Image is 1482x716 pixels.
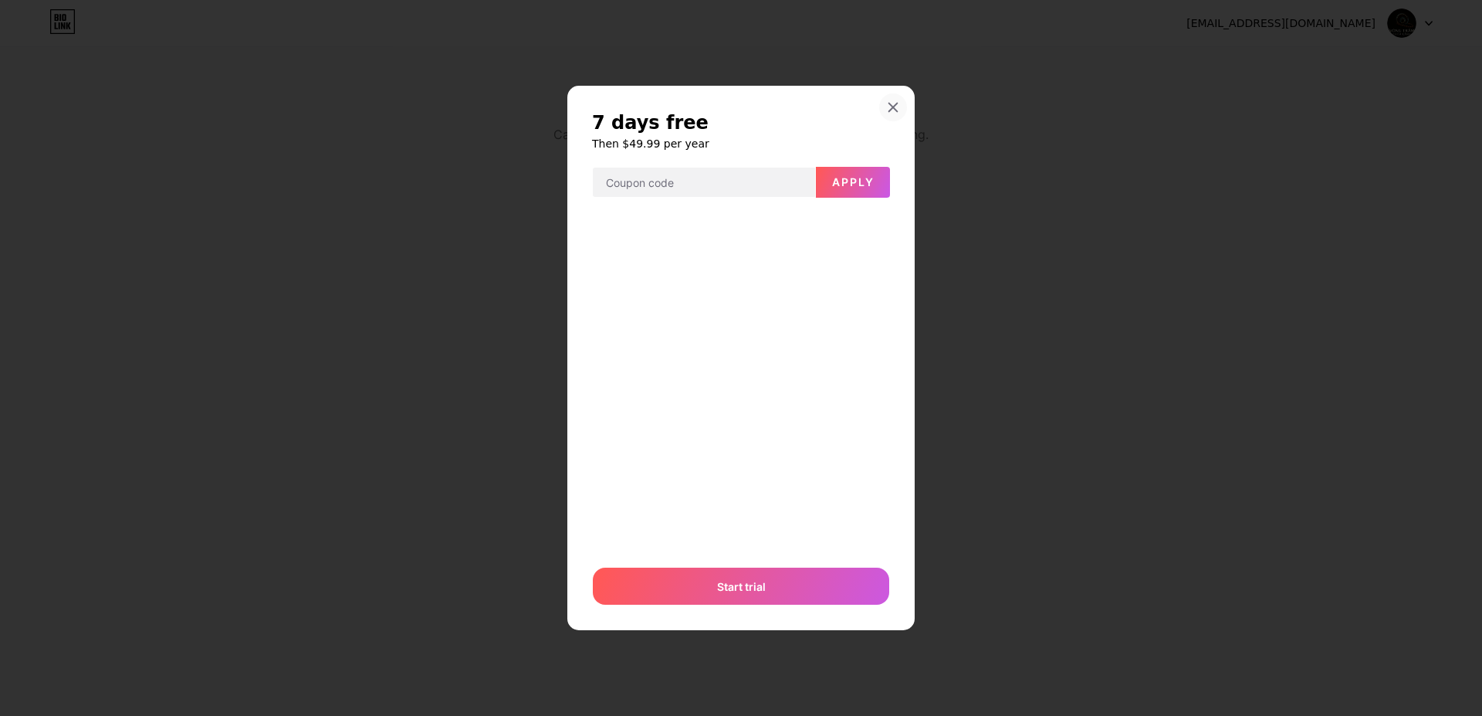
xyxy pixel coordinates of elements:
[592,136,890,151] h6: Then $49.99 per year
[717,579,766,595] span: Start trial
[593,168,815,199] input: Coupon code
[816,167,890,198] button: Apply
[592,110,709,135] span: 7 days free
[590,208,892,553] iframe: Secure payment input frame
[832,175,875,188] span: Apply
